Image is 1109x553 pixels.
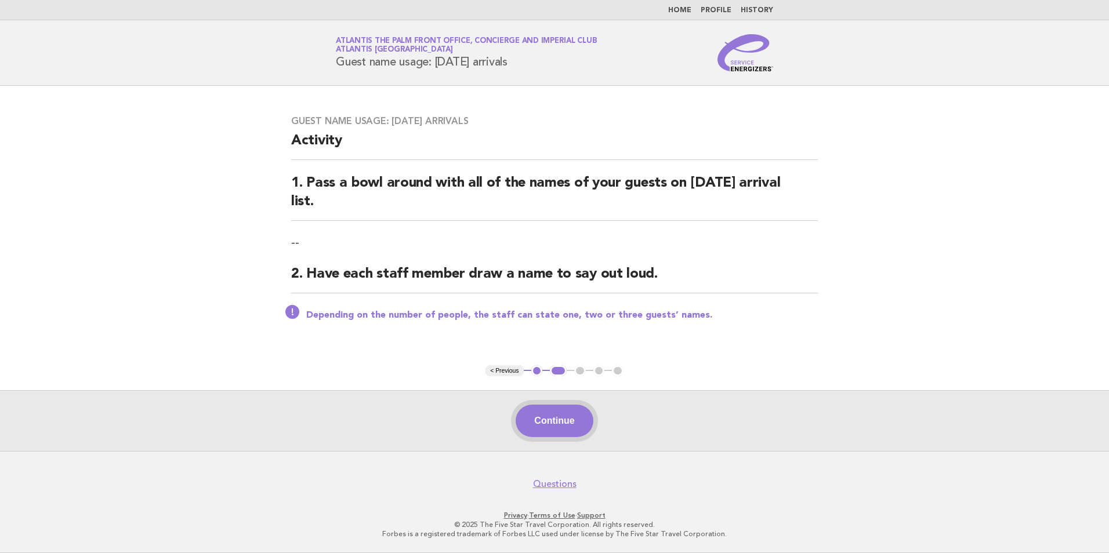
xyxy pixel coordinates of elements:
[200,520,909,529] p: © 2025 The Five Star Travel Corporation. All rights reserved.
[717,34,773,71] img: Service Energizers
[336,38,597,68] h1: Guest name usage: [DATE] arrivals
[200,511,909,520] p: · ·
[336,37,597,53] a: Atlantis The Palm Front Office, Concierge and Imperial ClubAtlantis [GEOGRAPHIC_DATA]
[516,405,593,437] button: Continue
[668,7,691,14] a: Home
[741,7,773,14] a: History
[531,365,543,377] button: 1
[550,365,567,377] button: 2
[336,46,453,54] span: Atlantis [GEOGRAPHIC_DATA]
[291,132,818,160] h2: Activity
[533,478,577,490] a: Questions
[291,265,818,293] h2: 2. Have each staff member draw a name to say out loud.
[701,7,731,14] a: Profile
[485,365,523,377] button: < Previous
[306,310,818,321] p: Depending on the number of people, the staff can state one, two or three guests’ names.
[504,511,527,519] a: Privacy
[291,235,818,251] p: --
[529,511,575,519] a: Terms of Use
[291,115,818,127] h3: Guest name usage: [DATE] arrivals
[200,529,909,539] p: Forbes is a registered trademark of Forbes LLC used under license by The Five Star Travel Corpora...
[577,511,606,519] a: Support
[291,174,818,221] h2: 1. Pass a bowl around with all of the names of your guests on [DATE] arrival list.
